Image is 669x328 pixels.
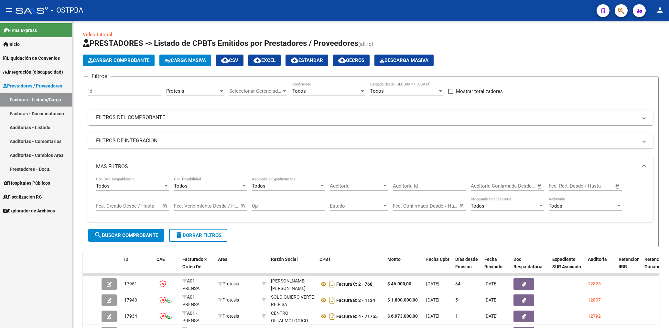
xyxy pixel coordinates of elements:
span: [DATE] [426,281,439,286]
input: Fecha inicio [393,203,419,209]
span: Protesis [218,297,239,302]
span: Borrar Filtros [175,232,221,238]
span: 17951 [124,281,137,286]
span: Días desde Emisión [455,257,478,269]
a: Video tutorial [83,32,112,37]
mat-icon: person [656,6,664,14]
span: Inicio [3,41,20,48]
span: 17934 [124,313,137,319]
span: Integración (discapacidad) [3,68,63,76]
mat-expansion-panel-header: MAS FILTROS [88,156,653,177]
mat-icon: cloud_download [291,56,298,64]
app-download-masive: Descarga masiva de comprobantes (adjuntos) [374,55,434,66]
span: 17943 [124,297,137,302]
span: Firma Express [3,27,37,34]
button: CSV [216,55,243,66]
span: PRESTADORES -> Listado de CPBTs Emitidos por Prestadores / Proveedores [83,39,358,48]
input: Fecha inicio [174,203,200,209]
mat-panel-title: FILTROS DEL COMPROBANTE [96,114,638,121]
button: Carga Masiva [159,55,211,66]
datatable-header-cell: Facturado x Orden De [180,252,215,281]
datatable-header-cell: Doc Respaldatoria [511,252,550,281]
button: Gecros [333,55,370,66]
span: Protesis [166,88,184,94]
span: Explorador de Archivos [3,207,55,214]
span: Doc Respaldatoria [513,257,543,269]
button: Buscar Comprobante [88,229,164,242]
span: A01 - PRENSA [182,294,200,307]
datatable-header-cell: Razón Social [268,252,317,281]
input: Fecha inicio [549,183,575,189]
span: [DATE] [484,313,498,319]
mat-icon: cloud_download [338,56,346,64]
span: Todos [292,88,306,94]
span: Todos [252,183,265,189]
div: 30709087998 [271,310,314,323]
button: Borrar Filtros [169,229,227,242]
span: [DATE] [426,313,439,319]
span: (alt+q) [358,41,373,47]
span: Liquidación de Convenios [3,55,60,62]
span: Retención Ganancias [644,257,666,269]
strong: $ 46.000,00 [387,281,411,286]
datatable-header-cell: Retencion IIBB [616,252,642,281]
input: Fecha inicio [471,183,497,189]
datatable-header-cell: CAE [154,252,180,281]
span: EXCEL [254,57,275,63]
span: ID [124,257,128,262]
mat-icon: search [94,231,102,239]
strong: $ 6.973.000,00 [387,313,418,319]
div: [PERSON_NAME] [PERSON_NAME] [PERSON_NAME] [271,277,314,299]
datatable-header-cell: CPBT [317,252,385,281]
span: Carga Masiva [165,57,206,63]
span: CAE [156,257,165,262]
div: MAS FILTROS [88,177,653,222]
iframe: Intercom live chat [647,306,663,322]
span: Facturado x Orden De [182,257,207,269]
span: Hospitales Públicos [3,179,50,187]
i: Descargar documento [328,295,336,305]
div: 12792 [588,313,601,320]
span: Fecha Recibido [484,257,502,269]
button: Open calendar [614,183,621,190]
datatable-header-cell: ID [122,252,154,281]
span: Fecha Cpbt [426,257,449,262]
i: Descargar documento [328,279,336,289]
strong: Factura B: 2 - 1134 [336,298,375,303]
mat-expansion-panel-header: FILTROS DE INTEGRACION [88,133,653,149]
span: Todos [471,203,484,209]
span: Estandar [291,57,323,63]
span: 34 [455,281,460,286]
span: Todos [96,183,110,189]
input: Fecha fin [425,203,456,209]
datatable-header-cell: Fecha Recibido [482,252,511,281]
mat-icon: delete [175,231,183,239]
button: Open calendar [239,202,247,210]
span: A01 - PRENSA [182,311,200,323]
span: [DATE] [484,297,498,302]
span: Auditoría [330,183,382,189]
span: CSV [221,57,238,63]
span: Retencion IIBB [619,257,640,269]
datatable-header-cell: Monto [385,252,424,281]
span: Prestadores / Proveedores [3,82,62,89]
input: Fecha fin [206,203,237,209]
div: 12825 [588,280,601,288]
input: Fecha fin [581,183,612,189]
div: SOLO QUIERO VERTE REIR SA [271,293,314,308]
div: 27303885434 [271,277,314,291]
span: Cargar Comprobante [88,57,149,63]
span: Seleccionar Gerenciador [229,88,282,94]
input: Fecha fin [503,183,534,189]
span: Protesis [218,281,239,286]
span: Gecros [338,57,364,63]
span: 1 [455,313,458,319]
div: 12807 [588,296,601,304]
span: A01 - PRENSA [182,278,200,291]
span: CPBT [319,257,331,262]
span: Mostrar totalizadores [456,87,503,95]
button: Open calendar [536,183,544,190]
span: Auditoria [588,257,607,262]
span: Monto [387,257,401,262]
input: Fecha fin [128,203,159,209]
